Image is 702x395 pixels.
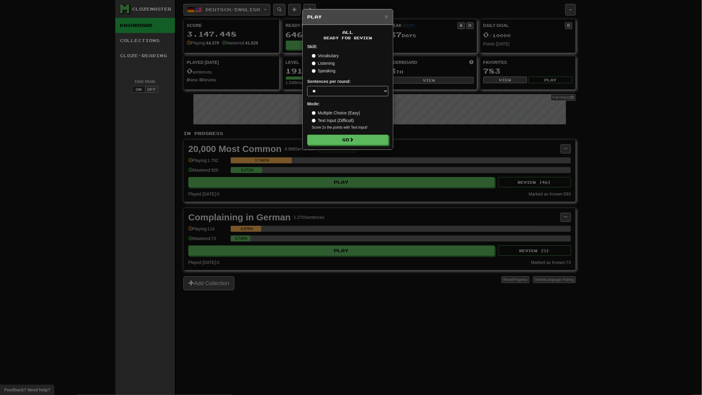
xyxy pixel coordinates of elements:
strong: Skill: [307,44,317,49]
label: Listening [312,60,335,66]
label: Multiple Choice (Easy) [312,110,360,116]
span: × [385,13,388,20]
button: Go [307,135,388,145]
strong: Mode: [307,101,320,106]
input: Text Input (Difficult) [312,119,316,123]
small: Ready for Review [307,35,388,41]
input: Multiple Choice (Easy) [312,111,316,115]
span: All [342,30,353,35]
label: Sentences per round: [307,78,351,84]
label: Text Input (Difficult) [312,117,354,123]
label: Speaking [312,68,335,74]
input: Speaking [312,69,316,73]
button: Close [385,13,388,20]
input: Listening [312,61,316,65]
h5: Play [307,14,388,20]
small: Score 2x the points with Text Input ! [312,125,388,130]
input: Vocabulary [312,54,316,58]
label: Vocabulary [312,53,339,59]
